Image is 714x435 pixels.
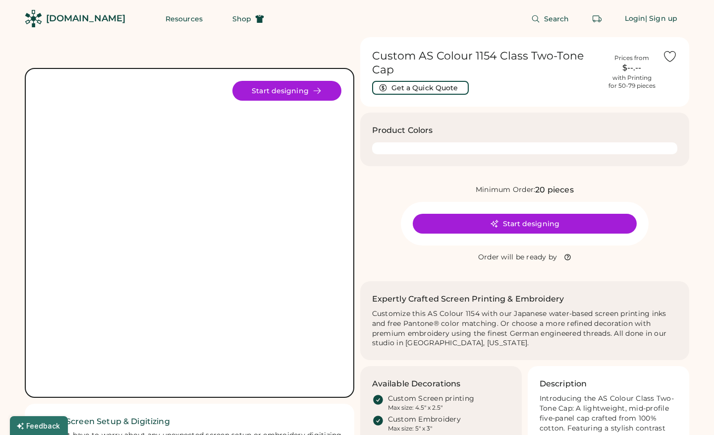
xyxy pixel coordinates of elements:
[372,309,678,349] div: Customize this AS Colour 1154 with our Japanese water-based screen printing inks and free Pantone...
[232,15,251,22] span: Shop
[535,184,573,196] div: 20 pieces
[38,81,341,385] img: AS Colour 1154 Product Image
[645,14,677,24] div: | Sign up
[519,9,581,29] button: Search
[372,293,564,305] h2: Expertly Crafted Screen Printing & Embroidery
[46,12,125,25] div: [DOMAIN_NAME]
[476,185,536,195] div: Minimum Order:
[625,14,646,24] div: Login
[372,124,433,136] h3: Product Colors
[354,43,439,57] div: FREE SHIPPING
[540,378,587,390] h3: Description
[388,404,442,412] div: Max size: 4.5" x 2.5"
[608,74,656,90] div: with Printing for 50-79 pieces
[372,49,602,77] h1: Custom AS Colour 1154 Class Two-Tone Cap
[232,81,341,101] button: Start designing
[544,15,569,22] span: Search
[388,425,432,433] div: Max size: 5" x 3"
[154,9,215,29] button: Resources
[587,9,607,29] button: Retrieve an order
[372,81,469,95] button: Get a Quick Quote
[372,378,461,390] h3: Available Decorations
[37,416,342,428] h2: ✓ Free Screen Setup & Digitizing
[38,81,341,385] div: 1154 Style Image
[607,62,657,74] div: $--.--
[388,415,461,425] div: Custom Embroidery
[478,252,557,262] div: Order will be ready by
[413,214,637,234] button: Start designing
[220,9,276,29] button: Shop
[388,394,475,404] div: Custom Screen printing
[614,54,649,62] div: Prices from
[25,10,42,27] img: Rendered Logo - Screens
